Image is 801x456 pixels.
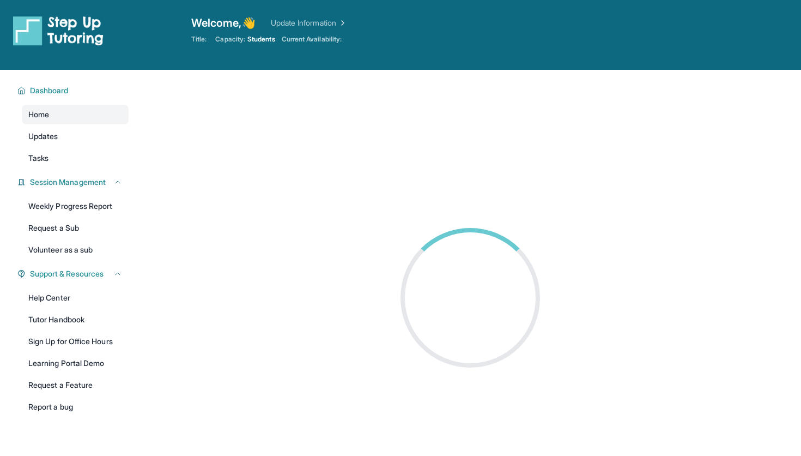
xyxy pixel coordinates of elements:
[26,177,122,188] button: Session Management
[22,375,129,395] a: Request a Feature
[22,105,129,124] a: Home
[28,153,48,164] span: Tasks
[22,240,129,260] a: Volunteer as a sub
[191,35,207,44] span: Title:
[22,148,129,168] a: Tasks
[22,288,129,308] a: Help Center
[13,15,104,46] img: logo
[28,109,49,120] span: Home
[22,218,129,238] a: Request a Sub
[271,17,347,28] a: Update Information
[247,35,275,44] span: Students
[336,17,347,28] img: Chevron Right
[22,127,129,146] a: Updates
[282,35,342,44] span: Current Availability:
[22,196,129,216] a: Weekly Progress Report
[22,332,129,351] a: Sign Up for Office Hours
[26,85,122,96] button: Dashboard
[22,353,129,373] a: Learning Portal Demo
[30,177,106,188] span: Session Management
[215,35,245,44] span: Capacity:
[30,268,104,279] span: Support & Resources
[28,131,58,142] span: Updates
[191,15,256,31] span: Welcome, 👋
[26,268,122,279] button: Support & Resources
[30,85,69,96] span: Dashboard
[22,397,129,417] a: Report a bug
[22,310,129,329] a: Tutor Handbook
